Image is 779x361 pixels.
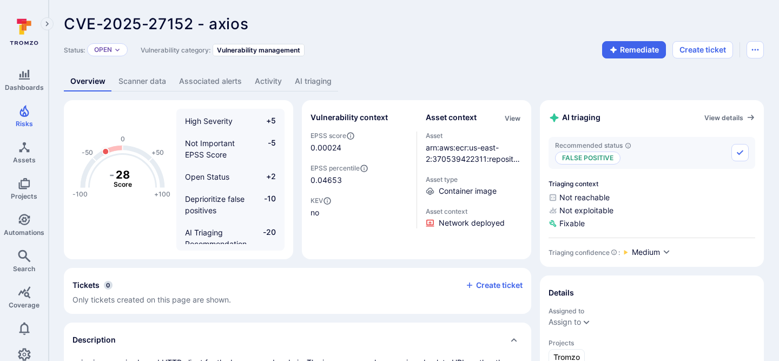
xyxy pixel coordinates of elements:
[101,168,144,189] g: The vulnerability score is based on the parameters defined in the settings
[64,71,112,91] a: Overview
[9,301,39,309] span: Coverage
[11,192,37,200] span: Projects
[549,180,755,188] span: Triaging context
[549,112,600,123] h2: AI triaging
[555,152,620,165] p: False positive
[503,114,523,122] button: View
[426,132,523,140] span: Asset
[213,44,305,56] div: Vulnerability management
[72,334,116,345] h2: Description
[185,116,233,126] span: High Severity
[255,193,276,216] span: -10
[255,115,276,127] span: +5
[704,113,755,122] a: View details
[248,71,288,91] a: Activity
[64,71,764,91] div: Vulnerability tabs
[64,46,85,54] span: Status:
[64,323,531,357] div: Collapse description
[439,186,497,196] span: Container image
[549,248,620,257] div: Triaging confidence :
[672,41,733,58] button: Create ticket
[112,71,173,91] a: Scanner data
[311,164,408,173] span: EPSS percentile
[549,339,755,347] span: Projects
[255,227,276,284] span: -20
[154,190,170,198] text: +100
[311,112,388,123] h2: Vulnerability context
[731,144,749,161] button: Accept recommended status
[611,249,617,255] svg: AI Triaging Agent self-evaluates the confidence behind recommended status based on the depth and ...
[72,280,100,291] h2: Tickets
[311,175,408,186] span: 0.04653
[104,281,113,290] span: 0
[185,172,229,181] span: Open Status
[64,268,531,314] section: tickets card
[151,148,164,156] text: +50
[549,307,755,315] span: Assigned to
[141,46,210,54] span: Vulnerability category:
[426,207,523,215] span: Asset context
[311,142,341,153] span: 0.00024
[114,180,132,188] text: Score
[116,168,130,181] tspan: 28
[16,120,33,128] span: Risks
[439,218,505,228] span: Click to view evidence
[173,71,248,91] a: Associated alerts
[13,265,35,273] span: Search
[64,15,248,33] span: CVE-2025-27152 - axios
[255,171,276,182] span: +2
[549,218,755,229] span: Fixable
[625,142,631,149] svg: AI triaging agent's recommendation for vulnerability status
[311,132,408,140] span: EPSS score
[13,156,36,164] span: Assets
[288,71,338,91] a: AI triaging
[426,143,521,220] a: arn:aws:ecr:us-east-2:370539422311:repository/polaris/broker-client/sha256:cbcd906a0463298f9f6151...
[72,190,88,198] text: -100
[109,168,114,181] tspan: -
[311,196,408,205] span: KEV
[5,83,44,91] span: Dashboards
[632,247,660,258] span: Medium
[426,175,523,183] span: Asset type
[4,228,44,237] span: Automations
[185,139,235,159] span: Not Important EPSS Score
[549,192,755,203] span: Not reachable
[549,287,574,298] h2: Details
[582,318,591,326] button: Expand dropdown
[64,268,531,314] div: Collapse
[549,205,755,216] span: Not exploitable
[255,137,276,160] span: -5
[82,148,93,156] text: -50
[426,112,477,123] h2: Asset context
[503,112,523,123] div: Click to view all asset context details
[602,41,666,58] button: Remediate
[555,141,631,149] span: Recommended status
[121,135,125,143] text: 0
[94,45,112,54] button: Open
[311,207,408,218] span: no
[465,280,523,290] button: Create ticket
[185,228,247,283] span: AI Triaging Recommendation (Medium Confidence) - False Positive
[43,19,51,29] i: Expand navigation menu
[185,194,245,215] span: Deprioritize false positives
[747,41,764,58] button: Options menu
[114,47,121,53] button: Expand dropdown
[549,318,581,326] button: Assign to
[41,17,54,30] button: Expand navigation menu
[72,295,231,304] span: Only tickets created on this page are shown.
[632,247,671,258] button: Medium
